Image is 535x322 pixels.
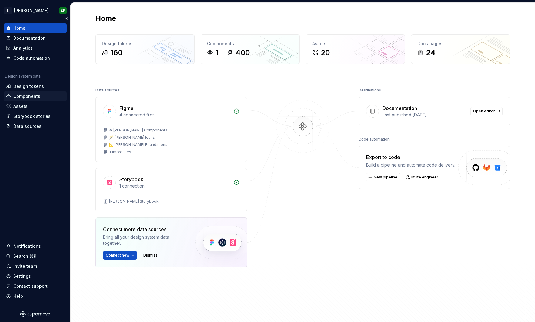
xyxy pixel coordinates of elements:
div: Components [13,93,40,99]
span: Connect new [106,253,129,258]
a: Invite engineer [404,173,441,181]
div: Last published [DATE] [383,112,467,118]
div: 20 [321,48,330,58]
a: Settings [4,271,67,281]
div: Help [13,293,23,299]
div: Home [13,25,25,31]
button: Notifications [4,241,67,251]
a: Invite team [4,261,67,271]
div: Design tokens [102,41,188,47]
div: Code automation [359,135,390,144]
a: Components1400 [201,34,300,64]
div: Destinations [359,86,381,95]
div: Data sources [95,86,119,95]
button: Help [4,291,67,301]
div: Documentation [383,105,417,112]
div: 4 connected files [119,112,230,118]
div: Code automation [13,55,50,61]
div: 24 [426,48,436,58]
a: Design tokens160 [95,34,195,64]
div: Contact support [13,283,48,289]
button: R[PERSON_NAME]SP [1,4,69,17]
div: Bring all your design system data together. [103,234,185,246]
div: Connect more data sources [103,226,185,233]
div: Data sources [13,123,42,129]
div: Storybook stories [13,113,51,119]
div: R [4,7,12,14]
div: Design system data [5,74,41,79]
div: ❖ [PERSON_NAME] Components [109,128,167,133]
div: Export to code [366,154,455,161]
div: Analytics [13,45,33,51]
a: Assets [4,101,67,111]
div: Search ⌘K [13,253,36,259]
a: Home [4,23,67,33]
button: Connect new [103,251,137,260]
a: Code automation [4,53,67,63]
div: 160 [110,48,122,58]
div: Docs pages [417,41,504,47]
a: Storybook1 connection[PERSON_NAME] Storybook [95,168,247,211]
a: Storybook stories [4,111,67,121]
div: 📐 [PERSON_NAME] Foundations [109,142,167,147]
div: Assets [13,103,28,109]
div: Design tokens [13,83,44,89]
span: Invite engineer [411,175,438,180]
a: Docs pages24 [411,34,510,64]
div: 1 [216,48,219,58]
button: Dismiss [141,251,160,260]
div: Documentation [13,35,46,41]
div: Components [207,41,293,47]
svg: Supernova Logo [20,311,50,317]
div: Notifications [13,243,41,249]
a: Documentation [4,33,67,43]
a: Assets20 [306,34,405,64]
div: Invite team [13,263,37,269]
span: Open editor [473,109,495,114]
div: 1 connection [119,183,230,189]
a: Design tokens [4,81,67,91]
a: Components [4,91,67,101]
button: Contact support [4,281,67,291]
button: Collapse sidebar [62,14,70,23]
button: New pipeline [366,173,400,181]
div: [PERSON_NAME] [14,8,48,14]
button: Search ⌘K [4,251,67,261]
div: 400 [236,48,250,58]
div: Assets [312,41,399,47]
h2: Home [95,14,116,23]
a: Open editor [470,107,503,115]
a: Figma4 connected files❖ [PERSON_NAME] Components🪄 [PERSON_NAME] Icons📐 [PERSON_NAME] Foundations+... [95,97,247,162]
div: Figma [119,105,133,112]
div: Build a pipeline and automate code delivery. [366,162,455,168]
div: Settings [13,273,31,279]
span: New pipeline [374,175,397,180]
a: Analytics [4,43,67,53]
div: [PERSON_NAME] Storybook [109,199,159,204]
div: 🪄 [PERSON_NAME] Icons [109,135,155,140]
div: Storybook [119,176,143,183]
div: + 1 more files [109,150,131,154]
div: SP [61,8,65,13]
span: Dismiss [143,253,158,258]
a: Data sources [4,121,67,131]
